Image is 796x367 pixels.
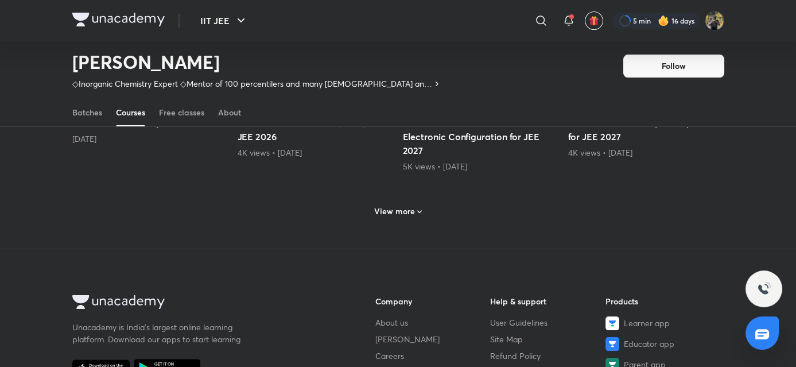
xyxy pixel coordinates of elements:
[159,99,204,126] a: Free classes
[375,350,404,362] span: Careers
[72,295,165,309] img: Company Logo
[375,295,491,307] h6: Company
[490,316,605,329] a: User Guidelines
[568,147,724,159] div: 4K views • 1 month ago
[705,11,724,30] img: KRISH JINDAL
[624,338,674,350] span: Educator app
[72,78,432,90] p: ◇Inorganic Chemistry Expert ◇Mentor of 100 percentilers and many [DEMOGRAPHIC_DATA] and nitian ◇1...
[375,350,491,362] a: Careers
[72,13,165,26] img: Company Logo
[403,161,559,172] div: 5K views • 1 month ago
[218,107,241,118] div: About
[605,316,619,330] img: Learner app
[72,51,441,74] h2: [PERSON_NAME]
[375,333,491,345] a: [PERSON_NAME]
[585,11,603,30] button: avatar
[662,60,686,72] span: Follow
[218,99,241,126] a: About
[757,282,771,296] img: ttu
[624,317,670,329] span: Learner app
[116,99,145,126] a: Courses
[589,16,599,26] img: avatar
[605,316,721,330] a: Learner app
[72,321,244,345] p: Unacademy is India’s largest online learning platform. Download our apps to start learning
[605,337,619,351] img: Educator app
[568,116,724,144] h5: Course on Periodicity In Properties for JEE 2027
[72,13,165,29] a: Company Logo
[72,133,228,145] div: 1 month ago
[403,116,559,157] h5: Course on Quantum Numbers And Electronic Configuration for JEE 2027
[72,99,102,126] a: Batches
[490,350,605,362] a: Refund Policy
[658,15,669,26] img: streak
[238,116,394,144] h5: Phoenix Back On Track (B.O.T) for JEE 2026
[623,55,724,78] button: Follow
[159,107,204,118] div: Free classes
[116,107,145,118] div: Courses
[605,337,721,351] a: Educator app
[490,295,605,307] h6: Help & support
[375,316,491,329] a: About us
[72,107,102,118] div: Batches
[238,147,394,159] div: 4K views • 1 month ago
[490,333,605,345] a: Site Map
[193,9,255,32] button: IIT JEE
[72,295,339,312] a: Company Logo
[374,206,415,217] h6: View more
[605,295,721,307] h6: Products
